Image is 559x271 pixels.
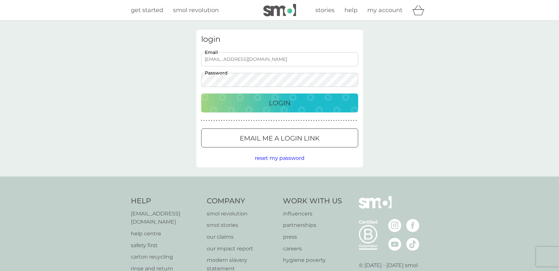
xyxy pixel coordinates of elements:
[218,119,220,122] p: ●
[228,119,230,122] p: ●
[367,7,402,14] span: my account
[281,119,282,122] p: ●
[203,119,205,122] p: ●
[291,119,292,122] p: ●
[351,119,352,122] p: ●
[246,119,247,122] p: ●
[288,119,289,122] p: ●
[131,210,201,226] a: [EMAIL_ADDRESS][DOMAIN_NAME]
[131,196,201,206] h4: Help
[315,6,335,15] a: stories
[207,245,276,253] a: our impact report
[388,238,401,251] img: visit the smol Youtube page
[131,7,163,14] span: get started
[271,119,272,122] p: ●
[276,119,277,122] p: ●
[356,119,357,122] p: ●
[328,119,329,122] p: ●
[216,119,217,122] p: ●
[268,119,270,122] p: ●
[236,119,237,122] p: ●
[406,238,419,251] img: visit the smol Tiktok page
[214,119,215,122] p: ●
[278,119,280,122] p: ●
[283,196,342,206] h4: Work With Us
[323,119,324,122] p: ●
[201,128,358,147] button: Email me a login link
[341,119,342,122] p: ●
[315,7,335,14] span: stories
[326,119,327,122] p: ●
[269,98,290,108] p: Login
[201,35,358,44] h3: login
[283,233,342,241] p: press
[298,119,300,122] p: ●
[316,119,317,122] p: ●
[207,210,276,218] p: smol revolution
[238,119,240,122] p: ●
[266,119,267,122] p: ●
[283,221,342,229] a: partnerships
[231,119,232,122] p: ●
[367,6,402,15] a: my account
[201,93,358,112] button: Login
[286,119,287,122] p: ●
[313,119,315,122] p: ●
[263,4,296,16] img: smol
[346,119,347,122] p: ●
[321,119,322,122] p: ●
[273,119,275,122] p: ●
[353,119,355,122] p: ●
[253,119,255,122] p: ●
[206,119,207,122] p: ●
[248,119,250,122] p: ●
[283,245,342,253] a: careers
[348,119,349,122] p: ●
[211,119,212,122] p: ●
[293,119,295,122] p: ●
[283,119,285,122] p: ●
[308,119,309,122] p: ●
[255,154,305,162] button: reset my password
[301,119,302,122] p: ●
[338,119,340,122] p: ●
[173,7,219,14] span: smol revolution
[256,119,257,122] p: ●
[388,219,401,232] img: visit the smol Instagram page
[131,229,201,238] a: help centre
[251,119,252,122] p: ●
[283,210,342,218] a: influencers
[331,119,332,122] p: ●
[131,253,201,261] a: carton recycling
[221,119,222,122] p: ●
[359,196,392,218] img: smol
[412,4,428,17] div: basket
[336,119,337,122] p: ●
[207,233,276,241] a: our claims
[234,119,235,122] p: ●
[201,119,202,122] p: ●
[243,119,245,122] p: ●
[131,6,163,15] a: get started
[306,119,307,122] p: ●
[240,133,320,144] p: Email me a login link
[344,7,358,14] span: help
[318,119,320,122] p: ●
[173,6,219,15] a: smol revolution
[208,119,210,122] p: ●
[226,119,227,122] p: ●
[241,119,242,122] p: ●
[311,119,312,122] p: ●
[261,119,262,122] p: ●
[283,256,342,264] a: hygiene poverty
[406,219,419,232] img: visit the smol Facebook page
[207,221,276,229] a: smol stories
